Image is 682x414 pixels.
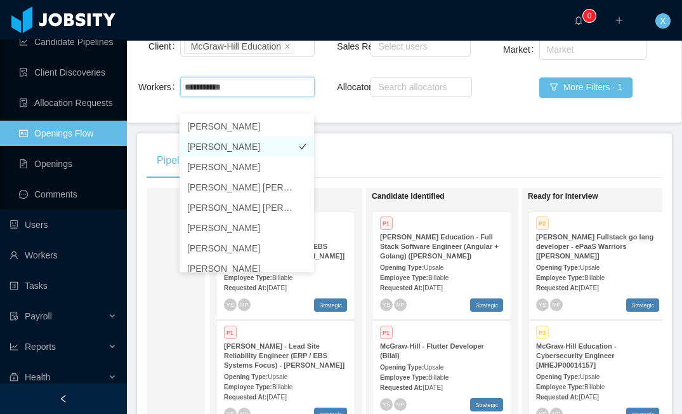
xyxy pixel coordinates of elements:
i: icon: file-protect [10,312,18,321]
i: icon: check [299,244,306,252]
div: Pipeline [147,143,203,178]
i: icon: plus [615,16,624,25]
i: icon: check [299,123,306,130]
span: Upsale [580,373,600,380]
span: Billable [428,274,449,281]
i: icon: check [299,265,306,272]
div: Select users [378,40,457,53]
span: Strategic [314,298,347,312]
a: icon: userWorkers [10,243,117,268]
i: icon: check [299,143,306,150]
a: icon: file-doneAllocation Requests [19,90,117,116]
span: Billable [428,374,449,381]
sup: 0 [583,10,596,22]
span: Billable [584,384,605,391]
li: [PERSON_NAME] [180,137,314,157]
strong: Opening Type: [380,264,424,271]
strong: Requested At: [224,394,266,401]
strong: Employee Type: [380,374,428,381]
strong: Opening Type: [536,264,580,271]
li: [PERSON_NAME] [180,157,314,177]
input: Workers [184,79,233,95]
li: [PERSON_NAME] [PERSON_NAME] [180,197,314,218]
span: Strategic [626,298,659,312]
a: icon: profileTasks [10,273,117,298]
li: [PERSON_NAME] [PERSON_NAME] [180,177,314,197]
i: icon: check [299,163,306,171]
strong: Employee Type: [536,274,584,281]
strong: [PERSON_NAME] Education - Full Stack Software Engineer (Angular + Golang) ([PERSON_NAME]) [380,233,499,260]
label: Client [148,41,180,51]
span: Strategic [470,298,503,312]
strong: [PERSON_NAME] - Lead Site Reliability Engineer (ERP / EBS Systems Focus) - [PERSON_NAME]] [224,342,344,369]
a: icon: file-searchClient Discoveries [19,60,117,85]
div: Market [547,43,634,56]
span: Billable [584,274,605,281]
strong: [PERSON_NAME] Fullstack go lang developer - ePaaS Warriors [[PERSON_NAME]] [536,233,653,260]
strong: McGraw-Hill Education - Cybersecurity Engineer [MHEJP00014157] [536,342,617,369]
a: icon: messageComments [19,182,117,207]
span: Health [25,372,50,382]
span: [DATE] [579,394,598,401]
strong: Requested At: [380,284,423,291]
label: Workers [138,82,180,92]
li: McGraw-Hill Education [184,39,294,54]
strong: Opening Type: [380,364,424,371]
strong: Requested At: [380,384,423,391]
span: [DATE] [423,284,442,291]
span: Billable [272,384,292,391]
strong: Employee Type: [224,274,272,281]
span: [DATE] [423,384,442,391]
strong: Requested At: [224,284,266,291]
span: Upsale [268,373,287,380]
span: Payroll [25,311,52,321]
span: Upsale [424,264,443,271]
span: P1 [224,326,237,339]
h1: On Hold [58,192,236,201]
div: McGraw-Hill Education [191,39,281,53]
a: icon: line-chartCandidate Pipelines [19,29,117,55]
i: icon: check [299,224,306,232]
span: P3 [536,326,549,339]
li: [PERSON_NAME] [180,218,314,238]
span: Reports [25,342,56,352]
a: icon: robotUsers [10,212,117,237]
span: YS [382,301,390,308]
h1: Candidate Identified [372,192,549,201]
span: Billable [272,274,292,281]
li: [PERSON_NAME] [180,238,314,258]
strong: Employee Type: [224,384,272,391]
label: Market [503,44,539,55]
span: Upsale [580,264,600,271]
a: icon: idcardOpenings Flow [19,121,117,146]
li: [PERSON_NAME] [180,258,314,279]
span: [DATE] [579,284,598,291]
span: YS [382,401,390,408]
strong: Requested At: [536,394,579,401]
span: MP [397,401,404,407]
span: Strategic [470,398,503,411]
strong: Employee Type: [380,274,428,281]
input: Allocator [374,79,381,95]
i: icon: check [299,184,306,191]
span: X [660,13,666,29]
span: P1 [380,217,393,230]
strong: Opening Type: [536,373,580,380]
input: Market [543,42,550,57]
span: MP [397,302,404,307]
span: YS [538,301,546,308]
span: [DATE] [266,284,286,291]
span: Upsale [424,364,443,371]
span: P1 [380,326,393,339]
div: Search allocators [378,81,458,93]
strong: Opening Type: [224,373,268,380]
span: P2 [536,217,549,230]
i: icon: line-chart [10,342,18,351]
i: icon: close [284,43,291,50]
span: [DATE] [266,394,286,401]
label: Sales Rep [337,41,386,51]
i: icon: check [299,204,306,211]
label: Allocator [337,82,380,92]
i: icon: bell [574,16,583,25]
input: Sales Rep [374,39,381,54]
